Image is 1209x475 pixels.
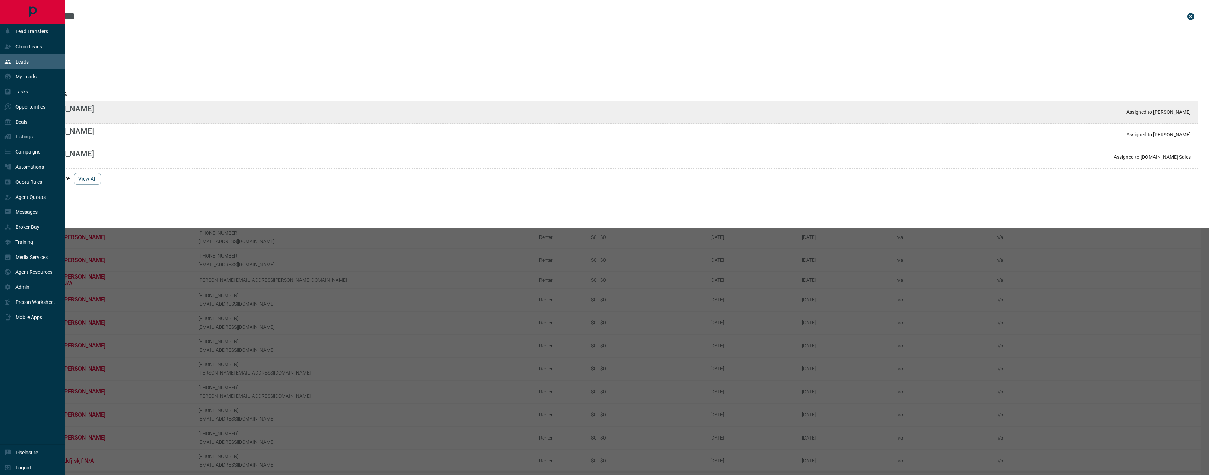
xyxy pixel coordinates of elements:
h3: name matches [27,32,1198,37]
p: Assigned to [DOMAIN_NAME] Sales [1114,154,1191,160]
button: close search bar [1184,9,1198,24]
h3: id matches [27,197,1198,203]
button: view all [74,173,101,185]
h3: phone matches [27,91,1198,97]
p: Assigned to [PERSON_NAME] [1126,109,1191,115]
p: Assigned to [PERSON_NAME] [1126,132,1191,137]
div: ...and 458 more [27,169,1198,189]
h3: email matches [27,61,1198,67]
